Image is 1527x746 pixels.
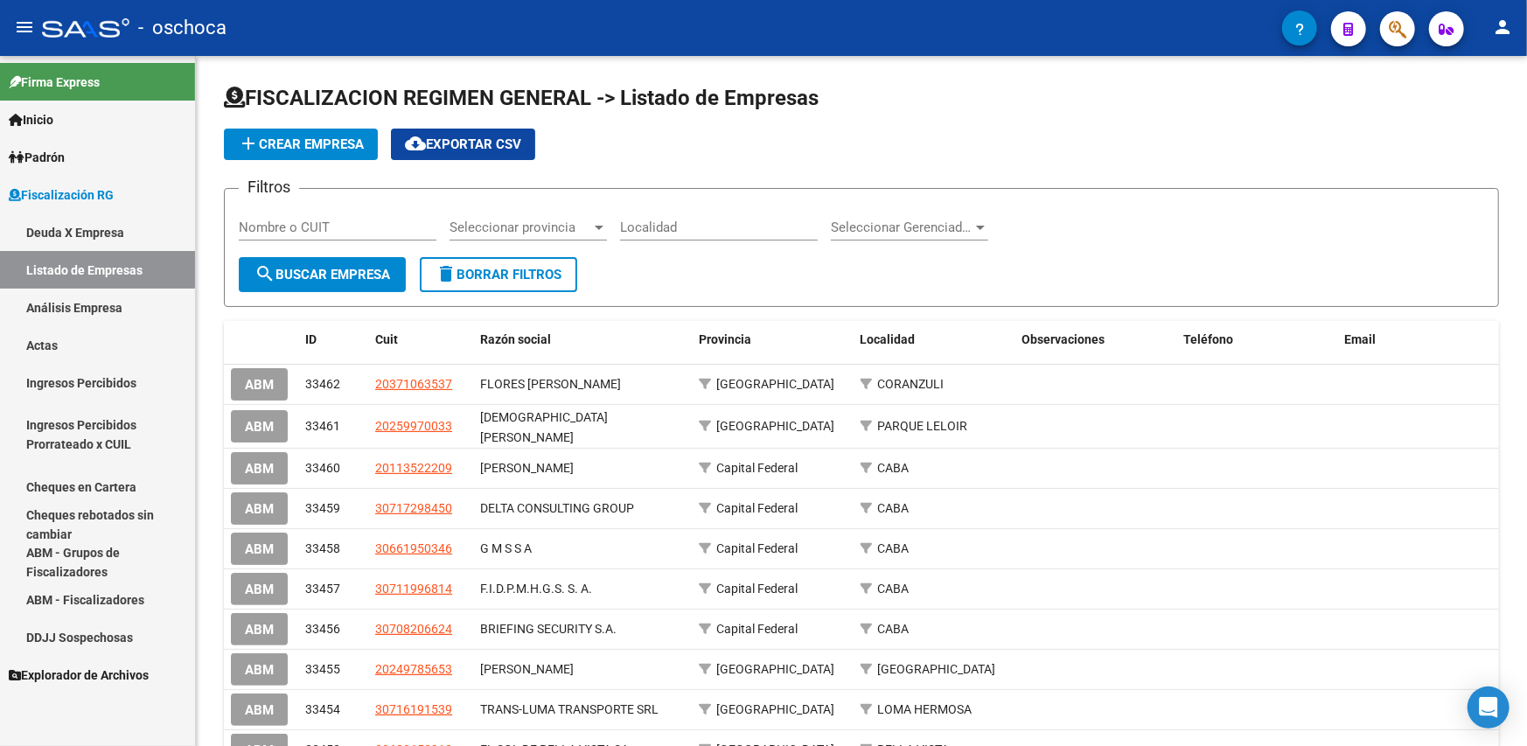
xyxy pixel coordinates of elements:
span: Cuit [375,332,398,346]
span: FLORES CLAUDIO CONRADO RODRIGO [480,377,621,391]
span: Capital Federal [716,622,798,636]
span: FISCALIZACION REGIMEN GENERAL -> Listado de Empresas [224,86,819,110]
span: Provincia [699,332,751,346]
span: ABM [245,377,274,393]
span: ABM [245,582,274,597]
button: ABM [231,533,288,565]
span: ABM [245,541,274,557]
span: Seleccionar Gerenciador [831,220,973,235]
span: CORANZULI [878,377,945,391]
span: Crear Empresa [238,136,364,152]
span: Capital Federal [716,541,798,555]
span: 33459 [305,501,340,515]
datatable-header-cell: Teléfono [1176,321,1338,359]
span: Exportar CSV [405,136,521,152]
mat-icon: add [238,133,259,154]
span: 20371063537 [375,377,452,391]
datatable-header-cell: Observaciones [1015,321,1176,359]
span: LOMA HERMOSA [878,702,973,716]
span: 33458 [305,541,340,555]
span: [GEOGRAPHIC_DATA] [716,662,834,676]
span: Teléfono [1183,332,1233,346]
span: TRANS-LUMA TRANSPORTE SRL [480,702,659,716]
span: Padrón [9,148,65,167]
span: Capital Federal [716,582,798,596]
span: DELTA CONSULTING GROUP [480,501,634,515]
span: 33456 [305,622,340,636]
span: ABM [245,461,274,477]
button: ABM [231,613,288,645]
span: Explorador de Archivos [9,666,149,685]
span: Observaciones [1021,332,1105,346]
button: ABM [231,694,288,726]
button: ABM [231,410,288,443]
span: 30711996814 [375,582,452,596]
span: CABA [878,461,910,475]
button: ABM [231,368,288,401]
span: ABM [245,702,274,718]
span: CABA [878,582,910,596]
span: Fiscalización RG [9,185,114,205]
span: 20249785653 [375,662,452,676]
datatable-header-cell: ID [298,321,368,359]
button: ABM [231,653,288,686]
button: Crear Empresa [224,129,378,160]
span: Capital Federal [716,461,798,475]
span: GONZALEZ OSCAR RUBEN [480,662,574,676]
span: Seleccionar provincia [450,220,591,235]
span: Localidad [861,332,916,346]
span: 30661950346 [375,541,452,555]
span: 33455 [305,662,340,676]
span: ID [305,332,317,346]
span: Buscar Empresa [254,267,390,282]
span: 33462 [305,377,340,391]
span: ABM [245,622,274,638]
span: 30716191539 [375,702,452,716]
span: BRIEFING SECURITY S.A. [480,622,617,636]
button: ABM [231,573,288,605]
button: ABM [231,452,288,485]
span: [GEOGRAPHIC_DATA] [716,702,834,716]
span: - oschoca [138,9,227,47]
span: 33460 [305,461,340,475]
span: 30708206624 [375,622,452,636]
span: 33454 [305,702,340,716]
span: CABA [878,622,910,636]
span: 20259970033 [375,419,452,433]
span: IRAZABAL MANUEL ESTEBAN [480,461,574,475]
span: CABA [878,541,910,555]
mat-icon: cloud_download [405,133,426,154]
mat-icon: search [254,263,275,284]
span: ABM [245,419,274,435]
span: 33461 [305,419,340,433]
span: [GEOGRAPHIC_DATA] [716,377,834,391]
span: ABM [245,662,274,678]
span: 20113522209 [375,461,452,475]
datatable-header-cell: Razón social [473,321,692,359]
span: 30717298450 [375,501,452,515]
span: Razón social [480,332,551,346]
div: Open Intercom Messenger [1468,687,1510,729]
button: Exportar CSV [391,129,535,160]
button: Buscar Empresa [239,257,406,292]
button: ABM [231,492,288,525]
datatable-header-cell: Email [1337,321,1499,359]
datatable-header-cell: Cuit [368,321,473,359]
mat-icon: menu [14,17,35,38]
button: Borrar Filtros [420,257,577,292]
span: POLONI ANTONIO FERNANDO [480,410,608,444]
span: [GEOGRAPHIC_DATA] [878,662,996,676]
h3: Filtros [239,175,299,199]
span: PARQUE LELOIR [878,419,968,433]
span: Inicio [9,110,53,129]
span: 33457 [305,582,340,596]
span: [GEOGRAPHIC_DATA] [716,419,834,433]
datatable-header-cell: Localidad [854,321,1015,359]
span: CABA [878,501,910,515]
span: Borrar Filtros [436,267,561,282]
span: ABM [245,501,274,517]
mat-icon: person [1492,17,1513,38]
span: G M S S A [480,541,532,555]
span: Capital Federal [716,501,798,515]
span: Firma Express [9,73,100,92]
